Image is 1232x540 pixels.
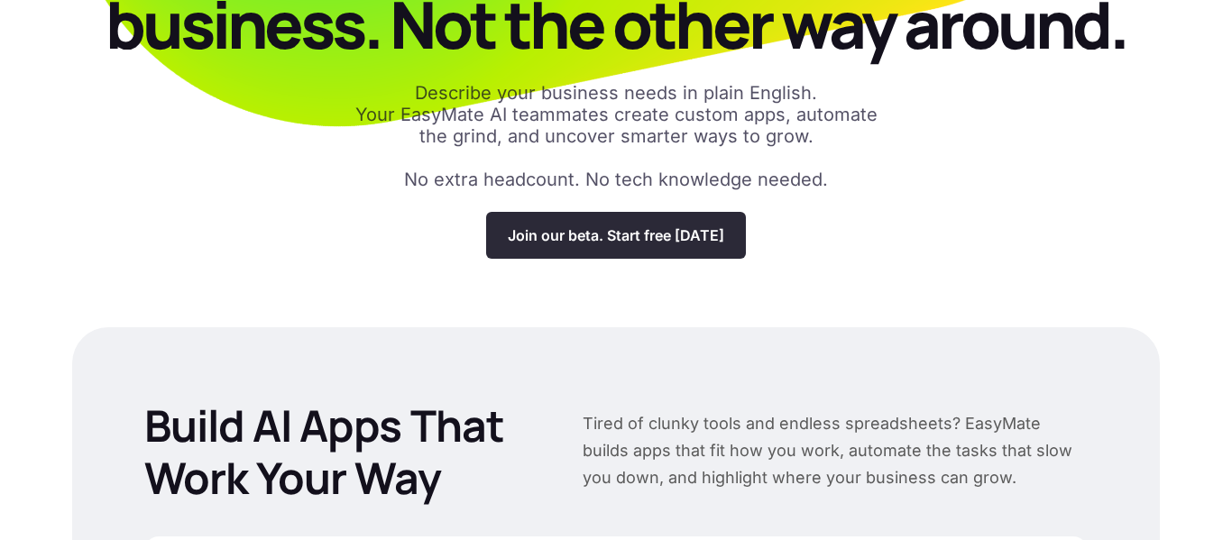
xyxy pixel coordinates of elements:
p: Describe your business needs in plain English. Your EasyMate AI teammates create custom apps, aut... [345,82,887,147]
p: Tired of clunky tools and endless spreadsheets? EasyMate builds apps that fit how you work, autom... [583,410,1088,491]
p: No extra headcount. No tech knowledge needed. [404,169,828,190]
a: Join our beta. Start free [DATE] [486,212,746,259]
p: Join our beta. Start free [DATE] [508,226,724,244]
p: Build AI Apps That Work Your Way [144,399,525,504]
